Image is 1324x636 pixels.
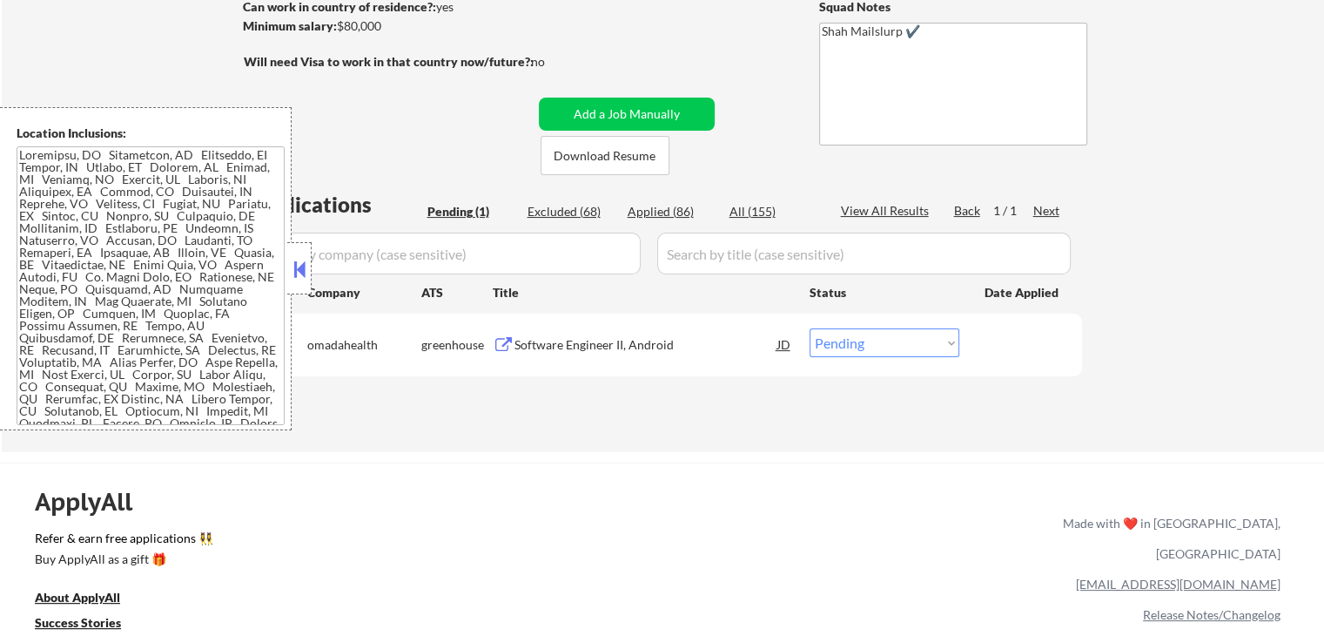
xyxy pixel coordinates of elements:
div: Made with ❤️ in [GEOGRAPHIC_DATA], [GEOGRAPHIC_DATA] [1056,508,1280,569]
div: Back [954,202,982,220]
div: JD [776,328,793,360]
a: About ApplyAll [35,589,144,611]
input: Search by title (case sensitive) [657,233,1071,274]
div: 1 / 1 [993,202,1033,220]
a: Buy ApplyAll as a gift 🎁 [35,551,209,572]
div: omadahealth [307,336,421,354]
div: Excluded (68) [528,203,615,220]
div: $80,000 [243,17,533,35]
a: Release Notes/Changelog [1143,607,1280,622]
div: Applied (86) [628,203,715,220]
button: Download Resume [541,136,669,175]
div: Title [493,284,793,301]
div: no [531,53,581,71]
a: [EMAIL_ADDRESS][DOMAIN_NAME] [1076,577,1280,592]
div: ATS [421,284,493,301]
div: Next [1033,202,1061,220]
div: Location Inclusions: [17,125,285,142]
input: Search by company (case sensitive) [249,233,641,274]
a: Refer & earn free applications 👯‍♀️ [35,532,699,551]
div: Software Engineer II, Android [514,336,777,354]
div: Company [307,284,421,301]
div: Applications [249,194,421,215]
button: Add a Job Manually [539,98,715,131]
div: View All Results [841,202,934,220]
strong: Minimum salary: [243,18,337,33]
div: Buy ApplyAll as a gift 🎁 [35,553,209,565]
div: ApplyAll [35,487,152,517]
div: All (155) [729,203,817,220]
strong: Will need Visa to work in that country now/future?: [244,54,534,69]
div: Status [810,276,959,308]
div: greenhouse [421,336,493,354]
u: Success Stories [35,615,121,630]
a: Success Stories [35,614,144,636]
u: About ApplyAll [35,590,120,605]
div: Pending (1) [427,203,514,220]
div: Date Applied [985,284,1061,301]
